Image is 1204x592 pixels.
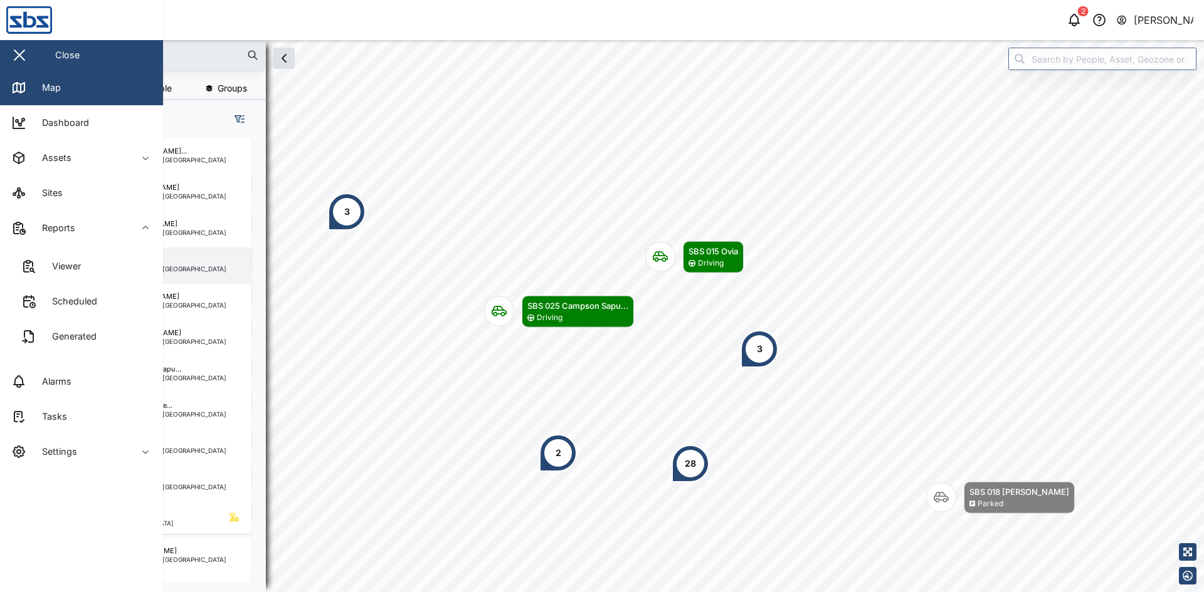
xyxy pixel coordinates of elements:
div: Map marker [741,330,778,368]
div: Scheduled [43,294,97,308]
div: Map [33,81,61,95]
a: Viewer [10,249,153,284]
div: Map marker [672,445,709,482]
div: Reports [33,221,75,235]
div: 2 [1078,6,1089,16]
div: Tasks [33,410,67,423]
div: Map marker [539,434,577,472]
div: Parked [978,498,1003,510]
div: Viewer [43,259,81,273]
input: Search by People, Asset, Geozone or Place [1008,48,1196,70]
div: SBS 025 Campson Sapu... [527,299,628,312]
canvas: Map [40,40,1204,592]
div: Driving [698,257,724,269]
a: Generated [10,319,153,354]
span: Groups [218,84,247,93]
div: Close [55,48,80,62]
div: SBS 015 Ovia [689,245,738,257]
div: Dashboard [33,116,89,130]
div: Settings [33,445,77,459]
img: Main Logo [6,6,169,34]
a: Scheduled [10,284,153,319]
div: [PERSON_NAME] [1134,13,1194,28]
div: Map marker [328,193,366,231]
div: Map marker [926,482,1075,514]
button: [PERSON_NAME] [1116,11,1194,29]
div: 2 [556,446,561,460]
div: Sites [33,186,63,200]
div: Generated [43,330,97,343]
div: Map marker [645,241,744,273]
div: 3 [344,205,350,219]
div: Alarms [33,375,71,388]
div: 28 [685,457,696,470]
div: 3 [757,342,763,356]
div: Driving [537,312,562,324]
div: SBS 018 [PERSON_NAME] [969,486,1069,498]
div: Map marker [484,296,634,328]
div: Assets [33,151,71,165]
